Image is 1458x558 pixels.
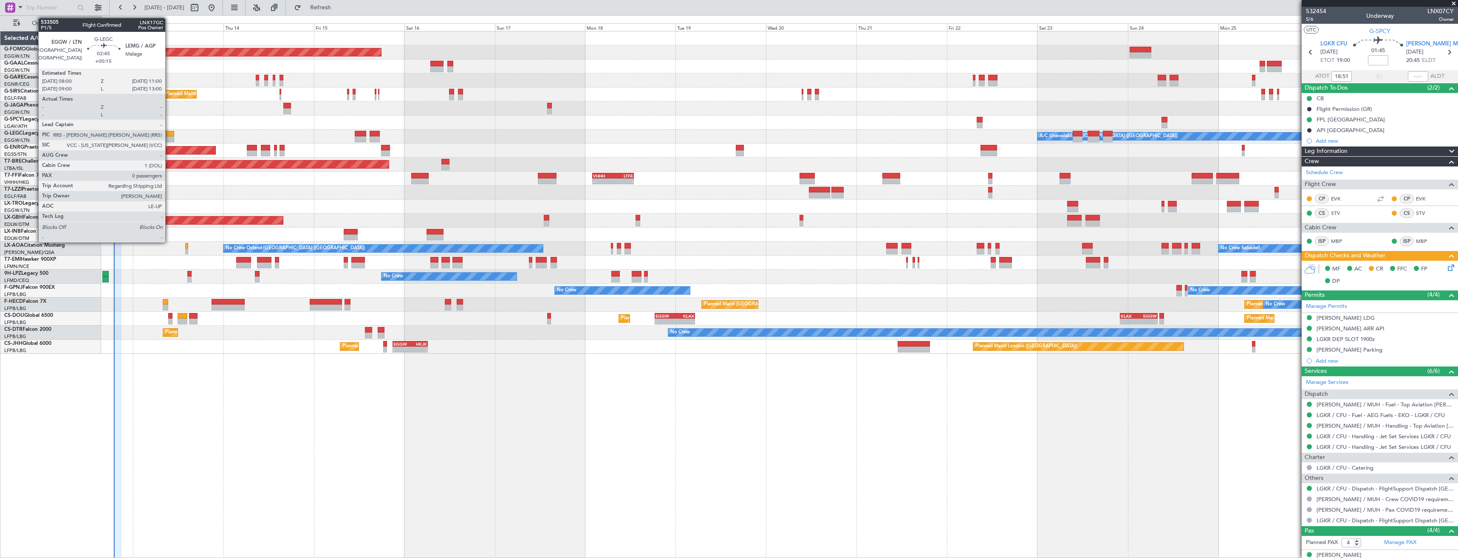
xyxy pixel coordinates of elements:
span: T7-EMI [4,257,21,262]
a: F-GPNJFalcon 900EX [4,285,55,290]
a: MBP [1331,237,1350,245]
a: LFPB/LBG [4,347,26,354]
div: No Crew [1190,284,1210,297]
a: LGAV/ATH [4,123,27,130]
div: EGGW [393,341,410,347]
span: G-SPCY [1369,27,1390,36]
span: G-GAAL [4,61,24,66]
a: EGGW/LTN [4,67,30,73]
a: LTBA/ISL [4,165,23,172]
a: LFPB/LBG [4,291,26,298]
a: EGLF/FAB [4,193,26,200]
span: MF [1332,265,1340,273]
a: [PERSON_NAME] / MUH - Fuel - Top Aviation [PERSON_NAME]/MUH [1317,401,1454,408]
span: LX-INB [4,229,21,234]
a: EDLW/DTM [4,235,29,242]
div: Wed 20 [766,23,856,31]
span: CS-DTR [4,327,23,332]
div: CB [1317,95,1324,102]
span: G-SPCY [4,117,23,122]
div: Planned Maint [GEOGRAPHIC_DATA] ([GEOGRAPHIC_DATA]) [704,298,838,311]
div: - [656,319,675,324]
div: API [GEOGRAPHIC_DATA] [1317,127,1385,134]
div: CP [1315,194,1329,203]
button: UTC [1304,26,1319,34]
span: 532454 [1306,7,1326,16]
span: Services [1305,366,1327,376]
div: No Crew [1266,298,1285,311]
a: CS-DOUGlobal 6500 [4,313,53,318]
a: Manage Services [1306,378,1348,387]
span: G-JAGA [4,103,24,108]
div: Sun 17 [495,23,585,31]
a: 9H-LPZLegacy 500 [4,271,48,276]
span: T7-FFI [4,173,19,178]
div: Planned Maint Nice ([GEOGRAPHIC_DATA]) [71,214,166,227]
span: G-ENRG [4,145,24,150]
a: G-GAALCessna Citation XLS+ [4,61,74,66]
div: No Crew [557,284,576,297]
span: CR [1376,265,1383,273]
a: [PERSON_NAME] / MUH - Crew COVID19 requirements [1317,496,1454,503]
span: 5/6 [1306,16,1326,23]
span: CS-JHH [4,341,23,346]
span: (4/4) [1427,526,1440,535]
a: LX-INBFalcon 900EX EASy II [4,229,71,234]
a: LX-TROLegacy 650 [4,201,50,206]
div: Wed 13 [133,23,223,31]
div: LTFE [613,173,633,178]
a: VHHH/HKG [4,179,29,186]
a: CS-DTRFalcon 2000 [4,327,51,332]
div: EGGW [656,313,675,318]
a: G-FOMOGlobal 6000 [4,47,55,52]
span: G-SIRS [4,89,20,94]
div: HKJK [410,341,427,347]
div: LGKR DEP SLOT 1900z [1317,335,1375,343]
div: Tue 19 [675,23,766,31]
button: Only With Activity [9,17,92,30]
span: ELDT [1422,56,1435,65]
a: G-LEGCLegacy 600 [4,131,50,136]
span: CS-DOU [4,313,24,318]
a: LGKR / CFU - Handling - Jet Set Services LGKR / CFU [1317,433,1451,440]
div: Thu 21 [856,23,947,31]
a: LGKR / CFU - Catering [1317,464,1373,471]
span: Others [1305,473,1323,483]
div: Add new [1316,357,1454,364]
span: (6/6) [1427,366,1440,375]
span: 20:45 [1406,56,1420,65]
span: [DATE] [1406,48,1424,56]
a: EGSS/STN [4,151,27,158]
a: EVK [1416,195,1435,203]
div: [PERSON_NAME] LDG [1317,314,1375,321]
label: Planned PAX [1306,538,1338,547]
div: - [1121,319,1139,324]
div: - [393,347,410,352]
a: T7-LZZIPraetor 600 [4,187,50,192]
div: - [675,319,695,324]
div: Planned Maint [GEOGRAPHIC_DATA] ([GEOGRAPHIC_DATA]) [342,340,476,353]
a: G-SPCYLegacy 650 [4,117,50,122]
span: ETOT [1320,56,1334,65]
div: - [1139,319,1156,324]
div: - [593,179,613,184]
span: LX-TRO [4,201,23,206]
a: LX-AOACitation Mustang [4,243,65,248]
a: EGGW/LTN [4,53,30,59]
span: Charter [1305,453,1325,462]
div: Sat 23 [1037,23,1128,31]
a: EGLF/FAB [4,95,26,101]
span: LX-GBH [4,215,23,220]
span: ALDT [1430,72,1444,81]
div: Add new [1316,137,1454,144]
a: [PERSON_NAME] / MUH - Handling - Top Aviation [PERSON_NAME]/MUH [1317,422,1454,429]
span: Permits [1305,290,1325,300]
a: LGKR / CFU - Dispatch - FlightSupport Dispatch [GEOGRAPHIC_DATA] [1317,517,1454,524]
span: T7-BRE [4,159,22,164]
a: LFMD/CEQ [4,277,29,284]
div: [DATE] [103,17,117,24]
input: Trip Number [26,1,75,14]
a: CS-JHHGlobal 6000 [4,341,51,346]
div: Planned Maint [GEOGRAPHIC_DATA] ([GEOGRAPHIC_DATA]) [1247,312,1381,325]
input: --:-- [1408,71,1428,82]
